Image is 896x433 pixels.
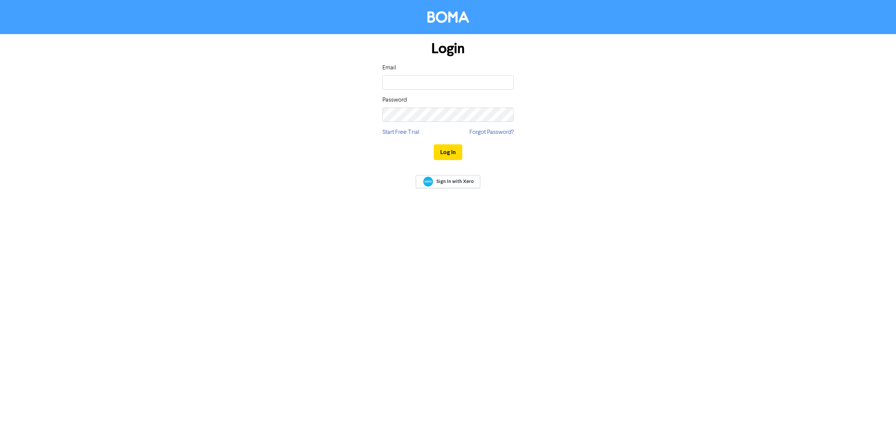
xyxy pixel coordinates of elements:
a: Sign In with Xero [416,175,480,188]
img: Xero logo [423,177,433,187]
a: Start Free Trial [382,128,420,137]
img: BOMA Logo [427,11,469,23]
a: Forgot Password? [469,128,514,137]
button: Log In [434,144,462,160]
span: Sign In with Xero [436,178,474,185]
label: Password [382,96,407,105]
label: Email [382,63,396,72]
h1: Login [382,40,514,57]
